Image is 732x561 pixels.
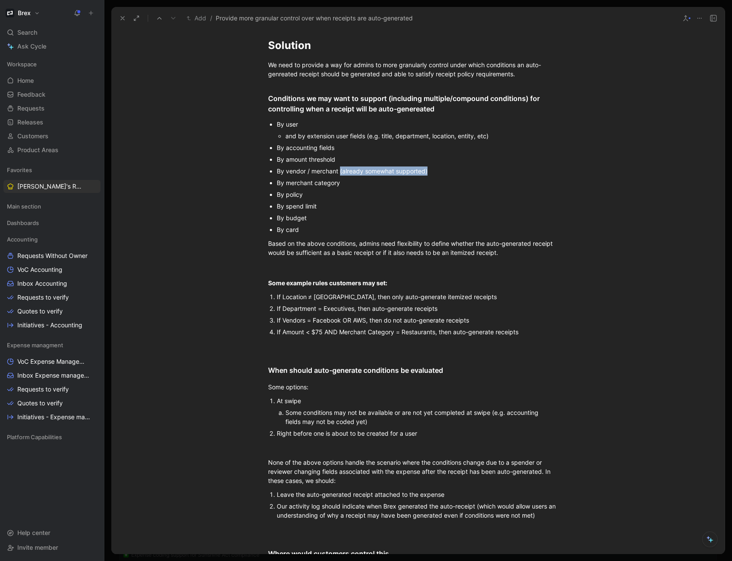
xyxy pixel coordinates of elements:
[277,396,568,405] div: At swipe
[268,365,568,375] div: When should auto-generate conditions be evaluated
[17,399,63,408] span: Quotes to verify
[17,544,58,551] span: Invite member
[6,9,14,17] img: Brex
[3,431,100,444] div: Platform Capabilities
[17,307,63,316] span: Quotes to verify
[277,178,568,187] div: By merchant category
[3,216,100,232] div: Dashboards
[277,155,568,164] div: By amount threshold
[277,202,568,211] div: By spend limit
[268,382,568,391] div: Some options:
[17,182,82,191] span: [PERSON_NAME]'s Requests
[3,144,100,157] a: Product Areas
[277,327,568,336] div: If Amount < $75 AND Merchant Category = Restaurants, then auto-generate receipts
[285,408,551,426] div: Some conditions may not be available or are not yet completed at swipe (e.g. accounting fields ma...
[3,431,100,446] div: Platform Capabilities
[3,263,100,276] a: VoC Accounting
[268,39,311,52] span: Solution
[210,13,212,23] span: /
[17,357,89,366] span: VoC Expense Management
[3,7,42,19] button: BrexBrex
[3,180,100,193] a: [PERSON_NAME]'s Requests
[17,279,67,288] span: Inbox Accounting
[17,132,49,140] span: Customers
[3,383,100,396] a: Requests to verify
[17,321,82,329] span: Initiatives - Accounting
[3,355,100,368] a: VoC Expense Management
[17,251,87,260] span: Requests Without Owner
[7,60,37,68] span: Workspace
[268,279,387,287] strong: Some example rules customers may set:
[3,397,100,410] a: Quotes to verify
[3,26,100,39] div: Search
[17,265,62,274] span: VoC Accounting
[17,413,91,421] span: Initiatives - Expense management
[3,411,100,424] a: Initiatives - Expense management
[277,213,568,222] div: By budget
[277,190,568,199] div: By policy
[3,305,100,318] a: Quotes to verify
[277,316,568,325] div: If Vendors = Facebook OR AWS, then do not auto-generate receipts
[277,490,568,499] div: Leave the auto-generated receipt attached to the expense
[216,13,413,23] span: Provide more granular control over when receipts are auto-generated
[277,304,568,313] div: If Department = Executives, then auto-generate receipts
[17,118,43,127] span: Releases
[17,371,89,380] span: Inbox Expense management
[17,385,69,394] span: Requests to verify
[268,458,568,485] div: None of the above options handle the scenario where the conditions change due to a spender or rev...
[277,143,568,152] div: By accounting fields
[277,120,568,129] div: By user
[277,225,568,234] div: By card
[3,200,100,213] div: Main section
[277,429,568,438] div: Right before one is about to be created for a user
[17,146,58,154] span: Product Areas
[3,339,100,352] div: Expense managment
[3,541,100,554] div: Invite member
[7,202,41,211] span: Main section
[3,58,100,71] div: Workspace
[17,293,69,302] span: Requests to verify
[17,76,34,85] span: Home
[17,529,50,536] span: Help center
[3,233,100,246] div: Accounting
[17,104,45,113] span: Requests
[18,9,31,17] h1: Brex
[277,502,568,520] div: Our activity log should indicate when Brex generated the auto-receipt (which would allow users an...
[285,131,568,140] div: and by extension user fields (e.g. title, department, location, entity, etc)
[17,27,37,38] span: Search
[3,526,100,539] div: Help center
[3,40,100,53] a: Ask Cycle
[3,88,100,101] a: Feedback
[3,277,100,290] a: Inbox Accounting
[7,219,39,227] span: Dashboards
[17,90,45,99] span: Feedback
[7,433,62,441] span: Platform Capabilities
[3,249,100,262] a: Requests Without Owner
[268,239,568,257] div: Based on the above conditions, admins need flexibility to define whether the auto-generated recei...
[3,369,100,382] a: Inbox Expense management
[3,74,100,87] a: Home
[3,163,100,176] div: Favorites
[7,341,63,349] span: Expense managment
[3,130,100,143] a: Customers
[277,292,568,301] div: If Location ≠ [GEOGRAPHIC_DATA], then only auto-generate itemized receipts
[277,166,568,176] div: By vendor / merchant (already somewhat supported)
[17,41,46,52] span: Ask Cycle
[7,166,32,174] span: Favorites
[185,13,208,23] button: Add
[3,102,100,115] a: Requests
[3,216,100,229] div: Dashboards
[268,93,568,114] div: Conditions we may want to support (including multiple/compound conditions) for controlling when a...
[3,339,100,424] div: Expense managmentVoC Expense ManagementInbox Expense managementRequests to verifyQuotes to verify...
[268,61,541,78] span: We need to provide a way for admins to more granularly control under which conditions an auto-gen...
[268,548,568,559] div: Where would customers control this
[3,200,100,215] div: Main section
[3,291,100,304] a: Requests to verify
[3,233,100,332] div: AccountingRequests Without OwnerVoC AccountingInbox AccountingRequests to verifyQuotes to verifyI...
[3,319,100,332] a: Initiatives - Accounting
[3,116,100,129] a: Releases
[7,235,38,244] span: Accounting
